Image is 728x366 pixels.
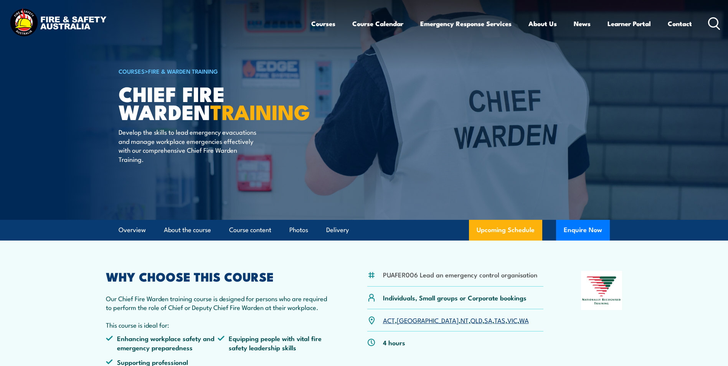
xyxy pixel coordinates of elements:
[470,315,482,325] a: QLD
[607,13,651,34] a: Learner Portal
[507,315,517,325] a: VIC
[528,13,557,34] a: About Us
[119,127,259,163] p: Develop the skills to lead emergency evacuations and manage workplace emergencies effectively wit...
[383,338,405,347] p: 4 hours
[106,320,330,329] p: This course is ideal for:
[469,220,542,241] a: Upcoming Schedule
[210,95,310,127] strong: TRAINING
[148,67,218,75] a: Fire & Warden Training
[106,294,330,312] p: Our Chief Fire Warden training course is designed for persons who are required to perform the rol...
[229,220,271,240] a: Course content
[397,315,459,325] a: [GEOGRAPHIC_DATA]
[383,316,529,325] p: , , , , , , ,
[106,271,330,282] h2: WHY CHOOSE THIS COURSE
[556,220,610,241] button: Enquire Now
[574,13,591,34] a: News
[119,220,146,240] a: Overview
[581,271,622,310] img: Nationally Recognised Training logo.
[119,67,145,75] a: COURSES
[289,220,308,240] a: Photos
[119,66,308,76] h6: >
[668,13,692,34] a: Contact
[326,220,349,240] a: Delivery
[218,334,330,352] li: Equipping people with vital fire safety leadership skills
[311,13,335,34] a: Courses
[494,315,505,325] a: TAS
[484,315,492,325] a: SA
[461,315,469,325] a: NT
[352,13,403,34] a: Course Calendar
[383,270,537,279] li: PUAFER006 Lead an emergency control organisation
[164,220,211,240] a: About the course
[383,315,395,325] a: ACT
[420,13,512,34] a: Emergency Response Services
[519,315,529,325] a: WA
[119,84,308,120] h1: Chief Fire Warden
[106,334,218,352] li: Enhancing workplace safety and emergency preparedness
[383,293,527,302] p: Individuals, Small groups or Corporate bookings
